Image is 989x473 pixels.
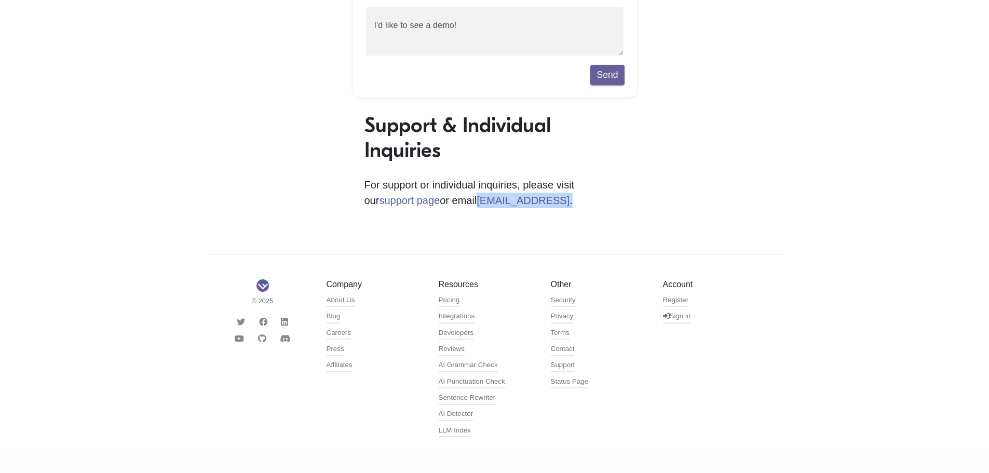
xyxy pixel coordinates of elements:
[214,296,311,306] small: © 2025
[551,344,575,356] a: Contact
[439,328,473,340] a: Developers
[551,295,576,307] a: Security
[439,376,505,389] a: AI Punctuation Check
[364,113,625,163] h1: Support & Individual Inquiries
[477,195,570,206] a: [EMAIL_ADDRESS]
[551,279,647,289] h5: Other
[237,318,245,326] i: Twitter
[365,6,625,57] textarea: I'd like to see a demo!
[327,328,351,340] a: Careers
[551,376,589,389] a: Status Page
[439,409,473,421] a: AI Detector
[281,318,288,326] i: LinkedIn
[551,328,570,340] a: Terms
[663,279,760,289] h5: Account
[551,360,575,372] a: Support
[235,334,244,343] i: Youtube
[663,295,689,307] a: Register
[327,279,423,289] h5: Company
[327,344,344,356] a: Press
[379,195,440,206] a: support page
[258,334,266,343] i: Github
[327,360,353,372] a: Affiliates
[439,344,465,356] a: Reviews
[590,65,624,85] button: Send
[280,334,290,343] i: Discord
[364,177,625,208] p: For support or individual inquiries, please visit our or email .
[439,279,535,289] h5: Resources
[256,279,269,292] img: Sapling Logo
[439,295,460,307] a: Pricing
[327,311,341,323] a: Blog
[439,425,471,438] a: LLM Index
[439,311,475,323] a: Integrations
[259,318,267,326] i: Facebook
[439,393,496,405] a: Sentence Rewriter
[327,295,355,307] a: About Us
[551,311,574,323] a: Privacy
[663,311,691,323] a: Sign in
[439,360,498,372] a: AI Grammar Check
